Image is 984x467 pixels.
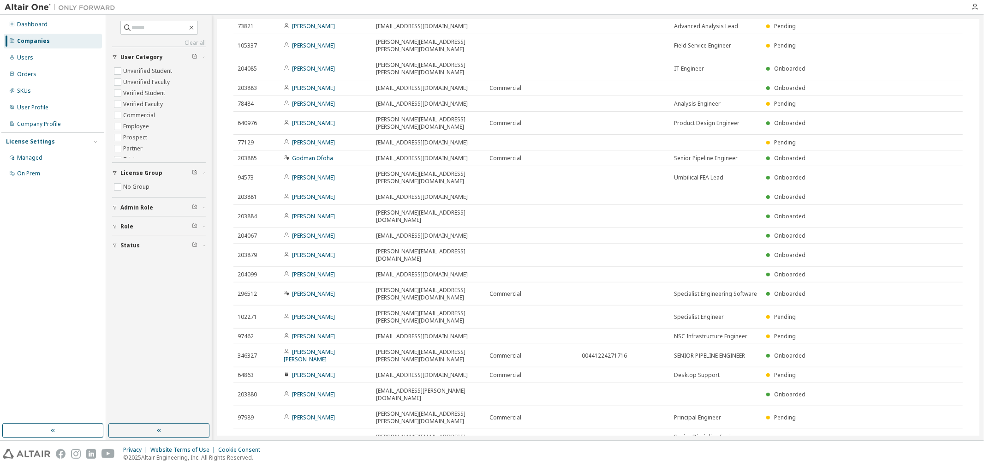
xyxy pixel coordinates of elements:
[674,313,724,321] span: Specialist Engineer
[376,23,468,30] span: [EMAIL_ADDRESS][DOMAIN_NAME]
[123,143,144,154] label: Partner
[774,154,805,162] span: Onboarded
[17,154,42,162] div: Managed
[376,310,481,324] span: [PERSON_NAME][EMAIL_ADDRESS][PERSON_NAME][DOMAIN_NAME]
[120,242,140,249] span: Status
[123,99,165,110] label: Verified Faculty
[17,104,48,111] div: User Profile
[489,414,521,421] span: Commercial
[238,290,257,298] span: 296512
[238,23,254,30] span: 73821
[238,391,257,398] span: 203880
[238,193,257,201] span: 203881
[489,155,521,162] span: Commercial
[292,100,335,108] a: [PERSON_NAME]
[218,446,266,454] div: Cookie Consent
[17,21,48,28] div: Dashboard
[292,390,335,398] a: [PERSON_NAME]
[674,42,731,49] span: Field Service Engineer
[376,271,468,278] span: [EMAIL_ADDRESS][DOMAIN_NAME]
[238,174,254,181] span: 94573
[17,87,31,95] div: SKUs
[3,449,50,459] img: altair_logo.svg
[123,132,149,143] label: Prospect
[192,223,197,230] span: Clear filter
[238,352,257,359] span: 346327
[238,213,257,220] span: 203884
[123,88,167,99] label: Verified Student
[292,290,335,298] a: [PERSON_NAME]
[238,42,257,49] span: 105337
[292,22,335,30] a: [PERSON_NAME]
[292,193,335,201] a: [PERSON_NAME]
[376,232,468,239] span: [EMAIL_ADDRESS][DOMAIN_NAME]
[123,66,174,77] label: Unverified Student
[6,138,55,145] div: License Settings
[292,332,335,340] a: [PERSON_NAME]
[376,155,468,162] span: [EMAIL_ADDRESS][DOMAIN_NAME]
[5,3,120,12] img: Altair One
[292,138,335,146] a: [PERSON_NAME]
[376,100,468,108] span: [EMAIL_ADDRESS][DOMAIN_NAME]
[774,352,805,359] span: Onboarded
[192,54,197,61] span: Clear filter
[774,371,796,379] span: Pending
[238,120,257,127] span: 640976
[674,333,747,340] span: NSC Infrastructure Engineer
[120,54,163,61] span: User Category
[292,42,335,49] a: [PERSON_NAME]
[192,242,197,249] span: Clear filter
[238,251,257,259] span: 203879
[376,287,481,301] span: [PERSON_NAME][EMAIL_ADDRESS][PERSON_NAME][DOMAIN_NAME]
[674,65,704,72] span: IT Engineer
[774,332,796,340] span: Pending
[17,120,61,128] div: Company Profile
[238,232,257,239] span: 204067
[674,100,721,108] span: Analysis Engineer
[292,270,335,278] a: [PERSON_NAME]
[292,154,333,162] a: Godman Ofoha
[674,155,738,162] span: Senior Pipeline Engineer
[376,38,481,53] span: [PERSON_NAME][EMAIL_ADDRESS][PERSON_NAME][DOMAIN_NAME]
[17,170,40,177] div: On Prem
[774,119,805,127] span: Onboarded
[238,313,257,321] span: 102271
[774,232,805,239] span: Onboarded
[774,138,796,146] span: Pending
[376,84,468,92] span: [EMAIL_ADDRESS][DOMAIN_NAME]
[238,139,254,146] span: 77129
[774,100,796,108] span: Pending
[292,84,335,92] a: [PERSON_NAME]
[292,65,335,72] a: [PERSON_NAME]
[774,193,805,201] span: Onboarded
[292,212,335,220] a: [PERSON_NAME]
[489,84,521,92] span: Commercial
[582,352,627,359] span: 00441224271716
[774,22,796,30] span: Pending
[774,212,805,220] span: Onboarded
[376,348,481,363] span: [PERSON_NAME][EMAIL_ADDRESS][PERSON_NAME][DOMAIN_NAME]
[123,154,137,165] label: Trial
[112,163,206,183] button: License Group
[238,371,254,379] span: 64863
[112,39,206,47] a: Clear all
[376,248,481,263] span: [PERSON_NAME][EMAIL_ADDRESS][DOMAIN_NAME]
[376,139,468,146] span: [EMAIL_ADDRESS][DOMAIN_NAME]
[17,54,33,61] div: Users
[17,37,50,45] div: Companies
[238,155,257,162] span: 203885
[292,413,335,421] a: [PERSON_NAME]
[238,84,257,92] span: 203883
[376,387,481,402] span: [EMAIL_ADDRESS][PERSON_NAME][DOMAIN_NAME]
[674,23,738,30] span: Advanced Analysis Lead
[774,251,805,259] span: Onboarded
[774,42,796,49] span: Pending
[774,413,796,421] span: Pending
[284,348,335,363] a: [PERSON_NAME] [PERSON_NAME]
[376,209,481,224] span: [PERSON_NAME][EMAIL_ADDRESS][DOMAIN_NAME]
[376,170,481,185] span: [PERSON_NAME][EMAIL_ADDRESS][PERSON_NAME][DOMAIN_NAME]
[120,223,133,230] span: Role
[376,333,468,340] span: [EMAIL_ADDRESS][DOMAIN_NAME]
[238,65,257,72] span: 204085
[238,414,254,421] span: 97989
